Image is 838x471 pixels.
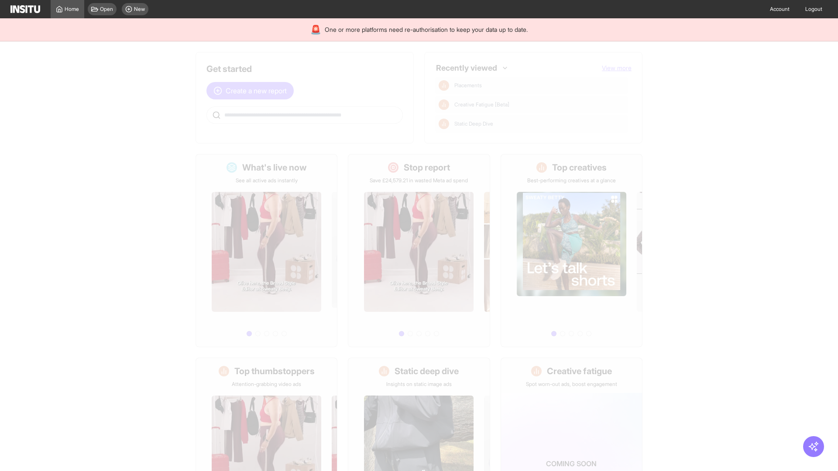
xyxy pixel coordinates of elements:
img: Logo [10,5,40,13]
span: One or more platforms need re-authorisation to keep your data up to date. [325,25,528,34]
span: Home [65,6,79,13]
span: Open [100,6,113,13]
span: New [134,6,145,13]
div: 🚨 [310,24,321,36]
